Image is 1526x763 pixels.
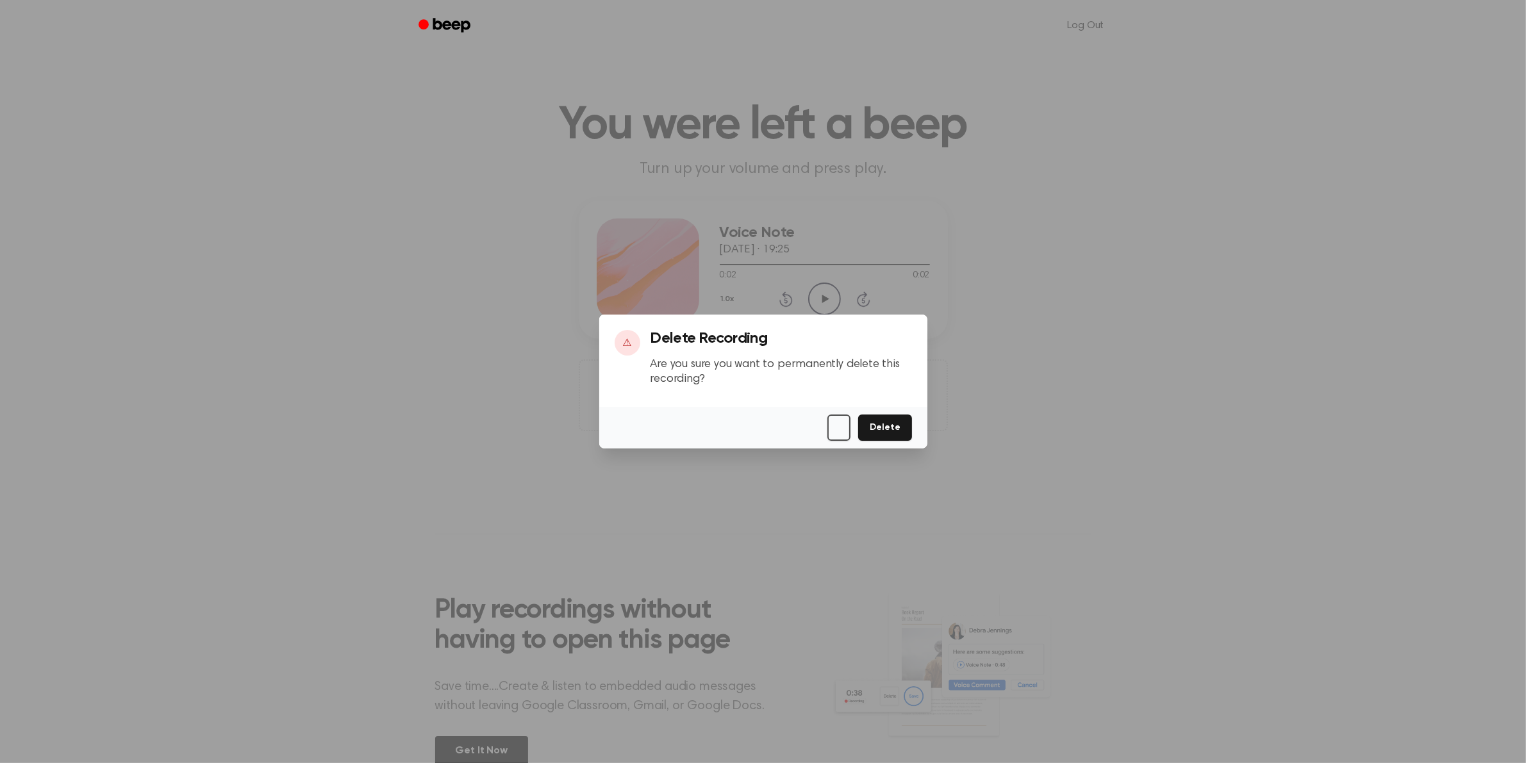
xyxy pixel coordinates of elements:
[858,414,911,441] button: Delete
[410,13,482,38] a: Beep
[615,330,640,356] div: ⚠
[651,357,912,386] p: Are you sure you want to permanently delete this recording?
[651,330,912,347] h3: Delete Recording
[1055,10,1117,41] a: Log Out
